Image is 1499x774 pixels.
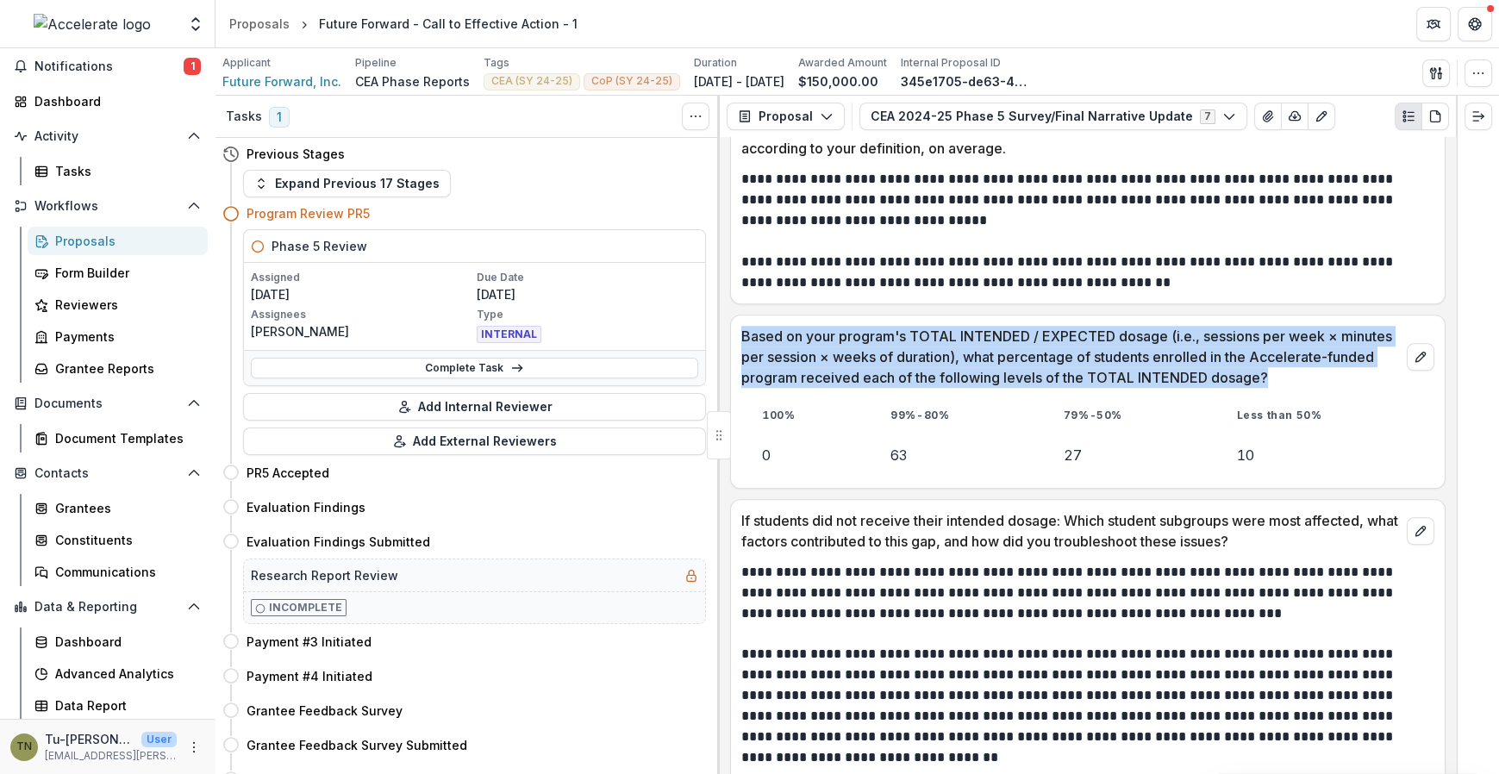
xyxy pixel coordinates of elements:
[798,72,878,91] p: $150,000.00
[477,285,699,303] p: [DATE]
[243,393,706,421] button: Add Internal Reviewer
[28,659,208,688] a: Advanced Analytics
[34,466,180,481] span: Contacts
[355,72,470,91] p: CEA Phase Reports
[1254,103,1282,130] button: View Attached Files
[7,459,208,487] button: Open Contacts
[1407,343,1434,371] button: edit
[184,58,201,75] span: 1
[251,566,398,584] h5: Research Report Review
[247,736,467,754] h4: Grantee Feedback Survey Submitted
[247,204,370,222] h4: Program Review PR5
[251,285,473,303] p: [DATE]
[247,533,430,551] h4: Evaluation Findings Submitted
[1043,398,1216,433] th: 79%-50%
[28,290,208,319] a: Reviewers
[55,264,194,282] div: Form Builder
[741,398,870,433] th: 100%
[491,75,572,87] span: CEA (SY 24-25)
[28,494,208,522] a: Grantees
[222,72,341,91] a: Future Forward, Inc.
[7,122,208,150] button: Open Activity
[7,87,208,115] a: Dashboard
[55,328,194,346] div: Payments
[55,665,194,683] div: Advanced Analytics
[34,129,180,144] span: Activity
[269,107,290,128] span: 1
[870,433,1043,478] td: 63
[247,633,372,651] h4: Payment #3 Initiated
[55,499,194,517] div: Grantees
[229,15,290,33] div: Proposals
[28,424,208,453] a: Document Templates
[1395,103,1422,130] button: Plaintext view
[1465,103,1492,130] button: Expand right
[1421,103,1449,130] button: PDF view
[682,103,709,130] button: Toggle View Cancelled Tasks
[355,55,397,71] p: Pipeline
[901,72,1030,91] p: 345e1705-de63-45ed-a0aa-6e2e48230971
[247,667,372,685] h4: Payment #4 Initiated
[28,322,208,351] a: Payments
[55,696,194,715] div: Data Report
[55,296,194,314] div: Reviewers
[251,322,473,340] p: [PERSON_NAME]
[28,259,208,287] a: Form Builder
[55,563,194,581] div: Communications
[1458,7,1492,41] button: Get Help
[184,7,208,41] button: Open entity switcher
[34,199,180,214] span: Workflows
[7,593,208,621] button: Open Data & Reporting
[7,390,208,417] button: Open Documents
[477,270,699,285] p: Due Date
[741,433,870,478] td: 0
[45,730,134,748] p: Tu-[PERSON_NAME]
[55,359,194,378] div: Grantee Reports
[1215,433,1434,478] td: 10
[7,192,208,220] button: Open Workflows
[741,326,1400,388] p: Based on your program's TOTAL INTENDED / EXPECTED dosage (i.e., sessions per week × minutes per s...
[28,227,208,255] a: Proposals
[727,103,845,130] button: Proposal
[28,526,208,554] a: Constituents
[251,307,473,322] p: Assignees
[28,354,208,383] a: Grantee Reports
[226,109,262,124] h3: Tasks
[45,748,177,764] p: [EMAIL_ADDRESS][PERSON_NAME][DOMAIN_NAME]
[694,55,737,71] p: Duration
[870,398,1043,433] th: 99%-80%
[484,55,509,71] p: Tags
[247,702,403,720] h4: Grantee Feedback Survey
[798,55,887,71] p: Awarded Amount
[901,55,1001,71] p: Internal Proposal ID
[247,145,345,163] h4: Previous Stages
[1215,398,1434,433] th: Less than 50%
[591,75,672,87] span: CoP (SY 24-25)
[55,162,194,180] div: Tasks
[34,396,180,411] span: Documents
[16,741,32,752] div: Tu-Quyen Nguyen
[28,691,208,720] a: Data Report
[243,170,451,197] button: Expand Previous 17 Stages
[55,633,194,651] div: Dashboard
[319,15,578,33] div: Future Forward - Call to Effective Action - 1
[1416,7,1451,41] button: Partners
[741,510,1400,552] p: If students did not receive their intended dosage: Which student subgroups were most affected, wh...
[184,737,204,758] button: More
[7,53,208,80] button: Notifications1
[34,59,184,74] span: Notifications
[28,627,208,656] a: Dashboard
[34,92,194,110] div: Dashboard
[222,11,297,36] a: Proposals
[55,429,194,447] div: Document Templates
[1407,517,1434,545] button: edit
[477,326,541,343] span: INTERNAL
[1308,103,1335,130] button: Edit as form
[55,531,194,549] div: Constituents
[859,103,1247,130] button: CEA 2024-25 Phase 5 Survey/Final Narrative Update7
[28,157,208,185] a: Tasks
[141,732,177,747] p: User
[694,72,784,91] p: [DATE] - [DATE]
[243,428,706,455] button: Add External Reviewers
